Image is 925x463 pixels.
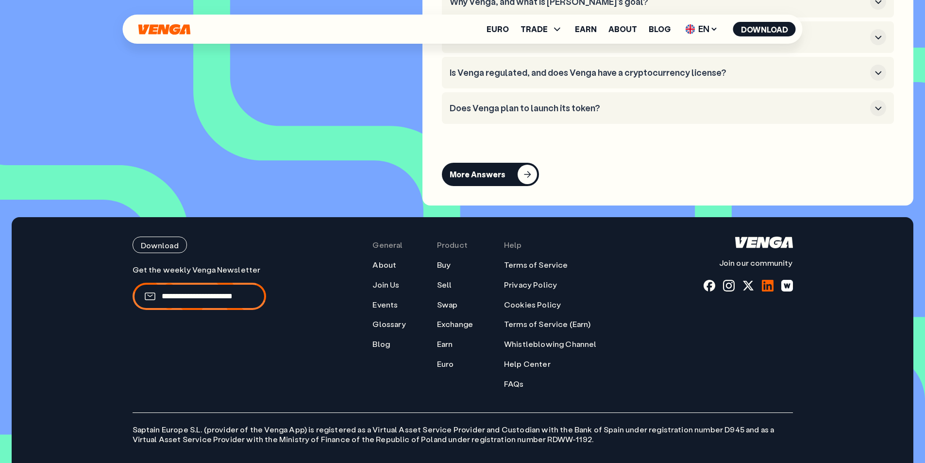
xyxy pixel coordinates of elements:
[762,280,774,292] a: linkedin
[372,300,398,310] a: Events
[704,280,715,292] a: fb
[504,359,551,369] a: Help Center
[372,319,405,329] a: Glossary
[137,24,192,35] svg: Home
[372,260,396,270] a: About
[133,265,266,275] p: Get the weekly Venga Newsletter
[742,280,754,292] a: x
[504,280,557,290] a: Privacy Policy
[504,379,524,389] a: FAQs
[450,65,886,81] button: Is Venga regulated, and does Venga have a cryptocurrency license?
[450,100,886,116] button: Does Venga plan to launch its token?
[372,240,403,250] span: General
[437,319,473,329] a: Exchange
[437,260,451,270] a: Buy
[504,339,597,349] a: Whistleblowing Channel
[437,359,454,369] a: Euro
[372,280,399,290] a: Join Us
[686,24,695,34] img: flag-uk
[487,25,509,33] a: Euro
[575,25,597,33] a: Earn
[781,280,793,292] a: warpcast
[437,240,468,250] span: Product
[608,25,637,33] a: About
[372,339,390,349] a: Blog
[735,237,793,248] svg: Home
[649,25,671,33] a: Blog
[450,103,866,114] h3: Does Venga plan to launch its token?
[733,22,796,36] button: Download
[521,25,548,33] span: TRADE
[437,280,452,290] a: Sell
[682,21,722,37] span: EN
[437,300,458,310] a: Swap
[723,280,735,292] a: instagram
[704,258,793,268] p: Join our community
[450,68,866,78] h3: Is Venga regulated, and does Venga have a cryptocurrency license?
[504,240,522,250] span: Help
[504,300,561,310] a: Cookies Policy
[133,237,187,253] button: Download
[521,23,563,35] span: TRADE
[133,237,266,253] a: Download
[504,319,590,329] a: Terms of Service (Earn)
[437,339,453,349] a: Earn
[504,260,568,270] a: Terms of Service
[133,412,793,445] p: Saptain Europe S.L. (provider of the Venga App) is registered as a Virtual Asset Service Provider...
[450,170,505,179] div: More Answers
[442,163,539,186] button: More Answers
